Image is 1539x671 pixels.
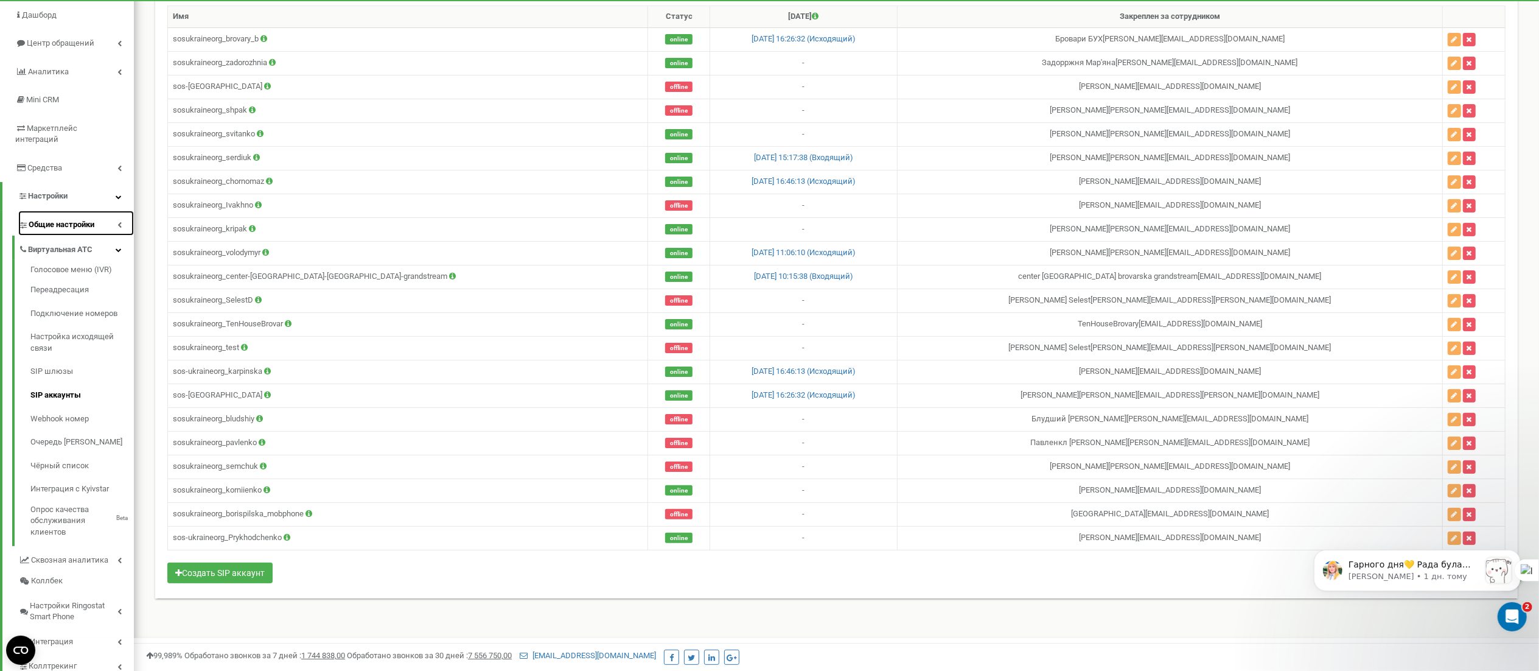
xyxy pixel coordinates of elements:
span: Аналитика [28,67,69,76]
td: sosukraineorg_center-[GEOGRAPHIC_DATA]-[GEOGRAPHIC_DATA]-grandstream [168,265,648,289]
td: sos-ukraineorg_karpinska [168,360,648,384]
span: online [665,319,693,329]
td: [PERSON_NAME] [PERSON_NAME][EMAIL_ADDRESS][DOMAIN_NAME] [897,146,1442,170]
a: [DATE] 16:26:32 (Исходящий) [752,34,856,43]
span: Маркетплейс интеграций [15,124,77,144]
td: [PERSON_NAME] [PERSON_NAME][EMAIL_ADDRESS][DOMAIN_NAME] [897,99,1442,122]
a: Интеграция с Kyivstar [30,477,134,501]
td: sosukraineorg_borispilska_mobphone [168,502,648,526]
td: Бровари БУХ [PERSON_NAME][EMAIL_ADDRESS][DOMAIN_NAME] [897,27,1442,51]
th: Статус [648,6,710,28]
td: sosukraineorg_kripak [168,217,648,241]
td: [GEOGRAPHIC_DATA] [EMAIL_ADDRESS][DOMAIN_NAME] [897,502,1442,526]
td: Павленкл [PERSON_NAME] [PERSON_NAME][EMAIL_ADDRESS][DOMAIN_NAME] [897,431,1442,455]
span: offline [665,105,693,116]
span: online [665,58,693,68]
button: Open CMP widget [6,636,35,665]
span: online [665,533,693,543]
span: online [665,153,693,163]
span: online [665,367,693,377]
td: - [710,194,897,217]
th: Имя [168,6,648,28]
a: Настройка исходящей связи [30,325,134,360]
span: offline [665,200,693,211]
span: offline [665,438,693,448]
th: Закреплен за сотрудником [897,6,1442,28]
td: sosukraineorg_Ivakhno [168,194,648,217]
td: [PERSON_NAME] [EMAIL_ADDRESS][DOMAIN_NAME] [897,75,1442,99]
td: [PERSON_NAME] [EMAIL_ADDRESS][DOMAIN_NAME] [897,194,1442,217]
a: [DATE] 11:06:10 (Исходящий) [752,248,856,257]
td: TenHouseBrovary [EMAIL_ADDRESS][DOMAIN_NAME] [897,312,1442,336]
td: sosukraineorg_chornomaz [168,170,648,194]
span: offline [665,509,693,519]
td: [PERSON_NAME] Selest [PERSON_NAME][EMAIL_ADDRESS][PERSON_NAME][DOMAIN_NAME] [897,336,1442,360]
td: - [710,217,897,241]
td: sos-[GEOGRAPHIC_DATA] [168,384,648,407]
span: offline [665,462,693,472]
a: Настройки Ringostat Smart Phone [18,592,134,628]
button: Создать SIP аккаунт [167,563,273,583]
td: [PERSON_NAME] [PERSON_NAME][EMAIL_ADDRESS][DOMAIN_NAME] [897,122,1442,146]
td: sosukraineorg_test [168,336,648,360]
span: Настройки [28,191,68,200]
a: Виртуальная АТС [18,236,134,261]
a: Чёрный список [30,454,134,478]
span: Виртуальная АТС [28,244,92,256]
td: sosukraineorg_svitanko [168,122,648,146]
td: center [GEOGRAPHIC_DATA] brovarska grandstream [EMAIL_ADDRESS][DOMAIN_NAME] [897,265,1442,289]
span: online [665,224,693,234]
td: sosukraineorg_serdiuk [168,146,648,170]
td: [PERSON_NAME] [PERSON_NAME][EMAIL_ADDRESS][DOMAIN_NAME] [897,241,1442,265]
td: [PERSON_NAME] [EMAIL_ADDRESS][DOMAIN_NAME] [897,170,1442,194]
td: Задорржня Мар'яна [PERSON_NAME][EMAIL_ADDRESS][DOMAIN_NAME] [897,51,1442,75]
td: sosukraineorg_semchuk [168,455,648,479]
td: - [710,122,897,146]
span: online [665,248,693,258]
a: [DATE] 15:17:38 (Входящий) [754,153,853,162]
span: 2 [1523,602,1532,612]
td: - [710,312,897,336]
span: Центр обращений [27,38,94,47]
td: - [710,479,897,502]
span: Настройки Ringostat Smart Phone [30,600,117,623]
td: sosukraineorg_volodymyr [168,241,648,265]
a: Сквозная аналитика [18,546,134,571]
span: Общие настройки [29,219,94,231]
a: Переадресация [30,278,134,302]
td: sos-ukraineorg_Prykhodchenko [168,526,648,550]
a: Очередь [PERSON_NAME] [30,430,134,454]
td: [PERSON_NAME] Selest [PERSON_NAME][EMAIL_ADDRESS][PERSON_NAME][DOMAIN_NAME] [897,289,1442,312]
a: SIP аккаунты [30,384,134,407]
td: sosukraineorg_zadorozhnia [168,51,648,75]
td: sos-[GEOGRAPHIC_DATA] [168,75,648,99]
span: online [665,390,693,401]
td: [PERSON_NAME] [PERSON_NAME][EMAIL_ADDRESS][DOMAIN_NAME] [897,455,1442,479]
td: sosukraineorg_shpak [168,99,648,122]
a: Общие настройки [18,211,134,236]
a: Коллбек [18,571,134,592]
td: [PERSON_NAME] [PERSON_NAME][EMAIL_ADDRESS][PERSON_NAME][DOMAIN_NAME] [897,384,1442,407]
td: sosukraineorg_bludshiy [168,407,648,431]
td: sosukraineorg_TenHouseBrovar [168,312,648,336]
a: Голосовое меню (IVR) [30,264,134,279]
a: Подключение номеров [30,302,134,326]
td: Блудший [PERSON_NAME] [PERSON_NAME][EMAIL_ADDRESS][DOMAIN_NAME] [897,407,1442,431]
td: - [710,75,897,99]
td: sosukraineorg_SelestD [168,289,648,312]
td: - [710,99,897,122]
td: - [710,289,897,312]
td: - [710,455,897,479]
a: Опрос качества обслуживания клиентовBeta [30,501,134,538]
span: offline [665,82,693,92]
span: Интеграция [30,636,73,648]
span: Сквозная аналитика [31,555,108,566]
td: sosukraineorg_pavlenko [168,431,648,455]
span: online [665,177,693,187]
a: Webhook номер [30,407,134,431]
span: Mini CRM [26,95,59,104]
